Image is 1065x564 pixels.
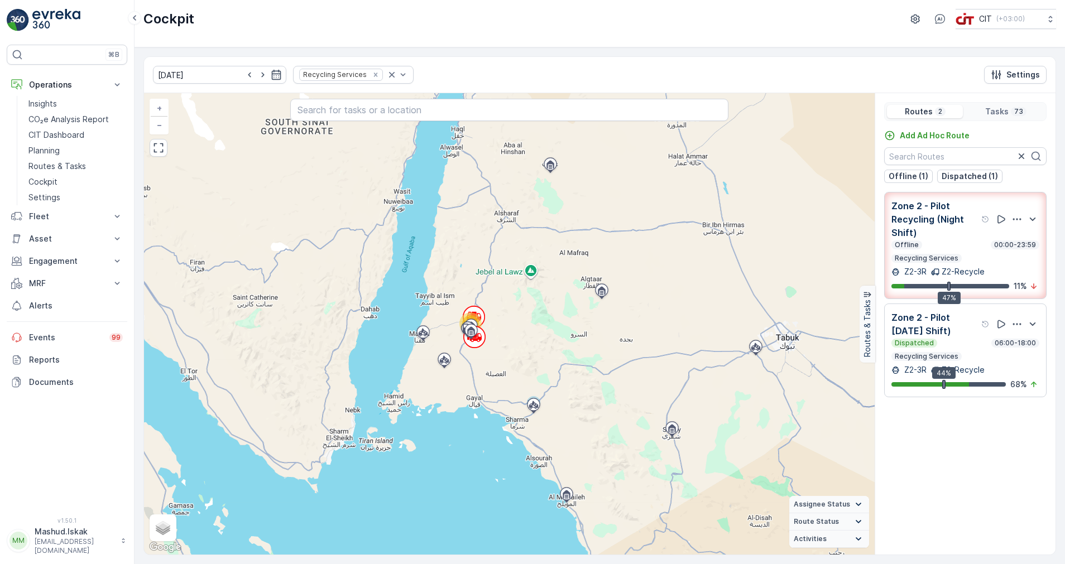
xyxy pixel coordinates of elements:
[984,66,1047,84] button: Settings
[932,367,956,379] div: 44%
[993,240,1037,249] p: 00:00-23:59
[937,107,943,116] p: 2
[889,171,928,182] p: Offline (1)
[24,96,127,112] a: Insights
[900,130,970,141] p: Add Ad Hoc Route
[151,117,167,133] a: Zoom Out
[794,534,827,543] span: Activities
[789,496,869,513] summary: Assignee Status
[789,513,869,531] summary: Route Status
[151,515,175,540] a: Layers
[28,129,84,141] p: CIT Dashboard
[143,10,194,28] p: Cockpit
[938,292,961,304] div: 47%
[7,326,127,349] a: Events99
[1014,281,1027,292] p: 11 %
[28,114,109,125] p: CO₂e Analysis Report
[7,526,127,555] button: MMMashud.Iskak[EMAIL_ADDRESS][DOMAIN_NAME]
[7,205,127,228] button: Fleet
[29,278,105,289] p: MRF
[151,100,167,117] a: Zoom In
[153,66,286,84] input: dd/mm/yyyy
[994,339,1037,348] p: 06:00-18:00
[7,517,127,524] span: v 1.50.1
[7,349,127,371] a: Reports
[979,13,992,25] p: CIT
[290,99,728,121] input: Search for tasks or a location
[29,332,103,343] p: Events
[884,130,970,141] a: Add Ad Hoc Route
[884,147,1047,165] input: Search Routes
[942,171,998,182] p: Dispatched (1)
[902,266,927,277] p: Z2-3R
[35,537,115,555] p: [EMAIL_ADDRESS][DOMAIN_NAME]
[894,352,960,361] p: Recycling Services
[24,143,127,158] a: Planning
[29,377,123,388] p: Documents
[24,174,127,190] a: Cockpit
[942,364,985,375] p: Z2-Recycle
[1006,69,1040,80] p: Settings
[24,190,127,205] a: Settings
[147,540,184,555] a: Open this area in Google Maps (opens a new window)
[937,170,1002,183] button: Dispatched (1)
[905,106,933,117] p: Routes
[996,15,1025,23] p: ( +03:00 )
[29,233,105,244] p: Asset
[1013,107,1024,116] p: 73
[956,9,1056,29] button: CIT(+03:00)
[32,9,80,31] img: logo_light-DOdMpM7g.png
[112,333,121,342] p: 99
[884,170,933,183] button: Offline (1)
[7,9,29,31] img: logo
[7,272,127,295] button: MRF
[29,300,123,311] p: Alerts
[7,250,127,272] button: Engagement
[28,145,60,156] p: Planning
[28,176,57,187] p: Cockpit
[985,106,1009,117] p: Tasks
[891,199,979,239] p: Zone 2 - Pilot Recycling (Night Shift)
[902,364,927,375] p: Z2-3R
[7,228,127,250] button: Asset
[789,531,869,548] summary: Activities
[157,120,162,129] span: −
[7,74,127,96] button: Operations
[108,50,119,59] p: ⌘B
[28,161,86,172] p: Routes & Tasks
[894,240,920,249] p: Offline
[29,79,105,90] p: Operations
[1010,379,1027,390] p: 68 %
[370,70,382,79] div: Remove Recycling Services
[981,215,990,224] div: Help Tooltip Icon
[459,312,482,335] div: 73
[35,526,115,537] p: Mashud.Iskak
[942,266,985,277] p: Z2-Recycle
[981,320,990,329] div: Help Tooltip Icon
[29,354,123,365] p: Reports
[300,69,368,80] div: Recycling Services
[29,256,105,267] p: Engagement
[956,13,975,25] img: cit-logo_pOk6rL0.png
[24,127,127,143] a: CIT Dashboard
[147,540,184,555] img: Google
[24,112,127,127] a: CO₂e Analysis Report
[7,371,127,393] a: Documents
[894,339,935,348] p: Dispatched
[862,300,873,357] p: Routes & Tasks
[794,500,850,509] span: Assignee Status
[894,254,960,263] p: Recycling Services
[28,192,60,203] p: Settings
[29,211,105,222] p: Fleet
[24,158,127,174] a: Routes & Tasks
[9,532,27,549] div: MM
[891,311,979,338] p: Zone 2 - Pilot [DATE] Shift)
[28,98,57,109] p: Insights
[794,517,839,526] span: Route Status
[7,295,127,317] a: Alerts
[157,103,162,113] span: +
